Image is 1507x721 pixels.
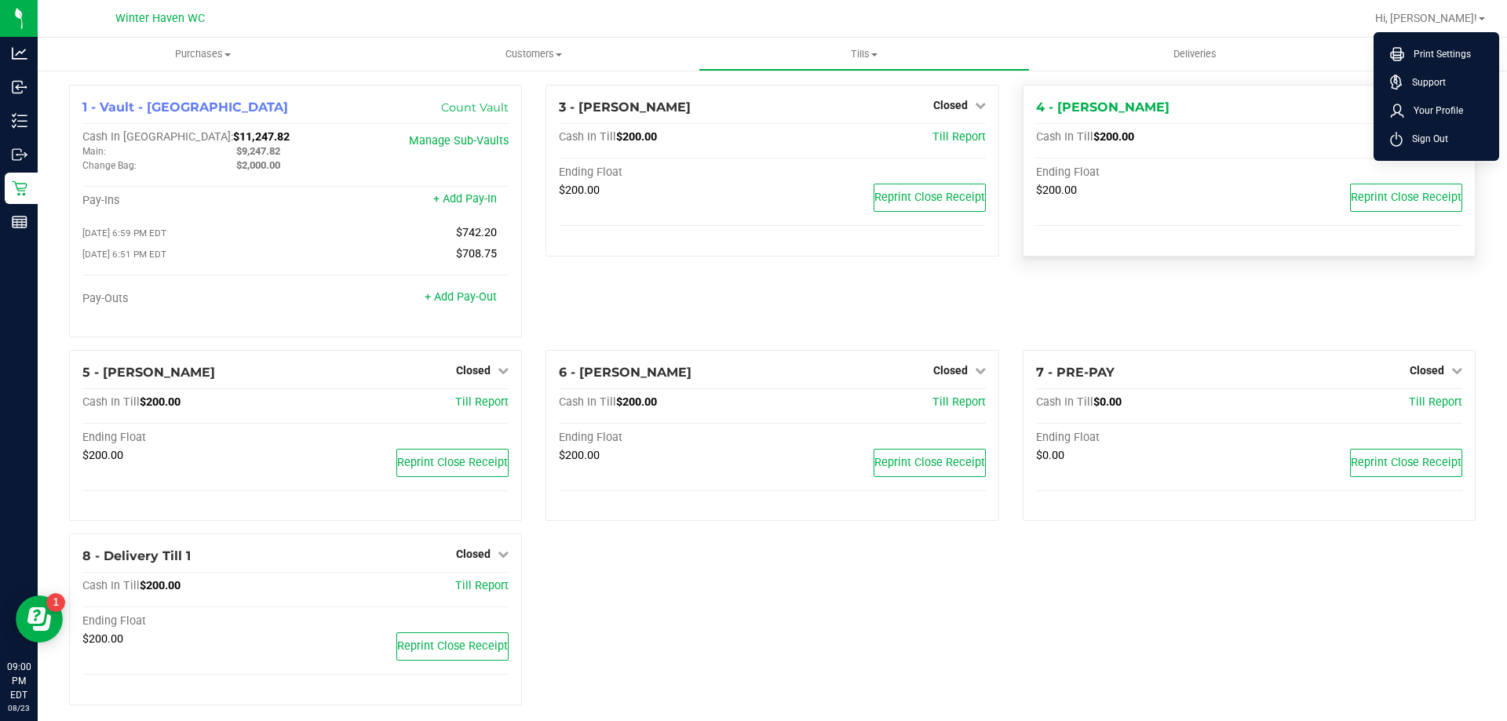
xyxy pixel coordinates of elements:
div: Ending Float [1036,166,1250,180]
span: Cash In Till [82,579,140,592]
inline-svg: Inbound [12,79,27,95]
span: 7 - PRE-PAY [1036,365,1115,380]
inline-svg: Reports [12,214,27,230]
span: $200.00 [82,449,123,462]
span: $200.00 [559,184,600,197]
span: [DATE] 6:51 PM EDT [82,249,166,260]
a: + Add Pay-Out [425,290,497,304]
div: Pay-Ins [82,194,296,208]
button: Reprint Close Receipt [396,632,509,661]
span: [DATE] 6:59 PM EDT [82,228,166,239]
a: Customers [368,38,699,71]
span: $200.00 [140,579,181,592]
span: Print Settings [1404,46,1471,62]
a: Support [1390,75,1489,90]
span: Reprint Close Receipt [397,456,508,469]
a: Till Report [455,579,509,592]
a: Tills [699,38,1029,71]
a: Till Report [932,395,986,409]
a: Manage Sub-Vaults [409,134,509,147]
span: $0.00 [1036,449,1064,462]
a: Count Vault [441,100,509,115]
a: Till Report [1409,395,1462,409]
span: Winter Haven WC [115,12,205,25]
inline-svg: Inventory [12,113,27,129]
div: Ending Float [559,166,772,180]
span: Sign Out [1403,131,1448,147]
span: Closed [933,364,968,377]
span: Cash In Till [1036,130,1093,144]
p: 09:00 PM EDT [7,660,31,702]
span: $708.75 [456,247,497,260]
div: Ending Float [559,431,772,445]
span: $9,247.82 [236,145,280,157]
iframe: Resource center [16,595,63,643]
li: Sign Out [1377,125,1495,153]
a: + Add Pay-In [433,192,497,206]
span: 3 - [PERSON_NAME] [559,100,691,115]
span: Reprint Close Receipt [874,191,985,204]
span: $2,000.00 [236,159,280,171]
span: Tills [699,47,1028,61]
span: Closed [933,99,968,111]
a: Till Report [455,395,509,409]
span: 5 - [PERSON_NAME] [82,365,215,380]
span: Cash In Till [559,395,616,409]
button: Reprint Close Receipt [1350,184,1462,212]
span: Customers [369,47,698,61]
span: Closed [456,364,491,377]
a: Till Report [932,130,986,144]
div: Pay-Outs [82,292,296,306]
span: $11,247.82 [233,130,290,144]
span: 8 - Delivery Till 1 [82,548,191,563]
span: $200.00 [1093,130,1134,144]
span: 6 - [PERSON_NAME] [559,365,691,380]
button: Reprint Close Receipt [396,449,509,477]
p: 08/23 [7,702,31,714]
button: Reprint Close Receipt [1350,449,1462,477]
span: $200.00 [1036,184,1077,197]
span: $200.00 [616,130,657,144]
a: Deliveries [1030,38,1360,71]
span: $200.00 [140,395,181,409]
span: $200.00 [559,449,600,462]
span: Cash In Till [82,395,140,409]
button: Reprint Close Receipt [874,184,986,212]
span: Your Profile [1404,103,1463,118]
span: Hi, [PERSON_NAME]! [1375,12,1477,24]
span: $200.00 [82,632,123,646]
div: Ending Float [1036,431,1250,445]
span: Reprint Close Receipt [874,456,985,469]
span: 1 - Vault - [GEOGRAPHIC_DATA] [82,100,288,115]
span: Deliveries [1152,47,1238,61]
span: Cash In [GEOGRAPHIC_DATA]: [82,130,233,144]
div: Ending Float [82,614,296,628]
a: Purchases [38,38,368,71]
span: Change Bag: [82,160,137,171]
span: Cash In Till [1036,395,1093,409]
span: 4 - [PERSON_NAME] [1036,100,1169,115]
span: Reprint Close Receipt [1351,456,1461,469]
span: $742.20 [456,226,497,239]
span: $200.00 [616,395,657,409]
inline-svg: Retail [12,180,27,196]
span: $0.00 [1093,395,1122,409]
span: Purchases [38,47,368,61]
span: Closed [456,548,491,560]
span: Reprint Close Receipt [397,639,508,653]
span: Closed [1410,364,1444,377]
span: Reprint Close Receipt [1351,191,1461,204]
span: Support [1403,75,1446,90]
span: Cash In Till [559,130,616,144]
inline-svg: Analytics [12,46,27,61]
span: Main: [82,146,106,157]
div: Ending Float [82,431,296,445]
inline-svg: Outbound [12,147,27,162]
button: Reprint Close Receipt [874,449,986,477]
